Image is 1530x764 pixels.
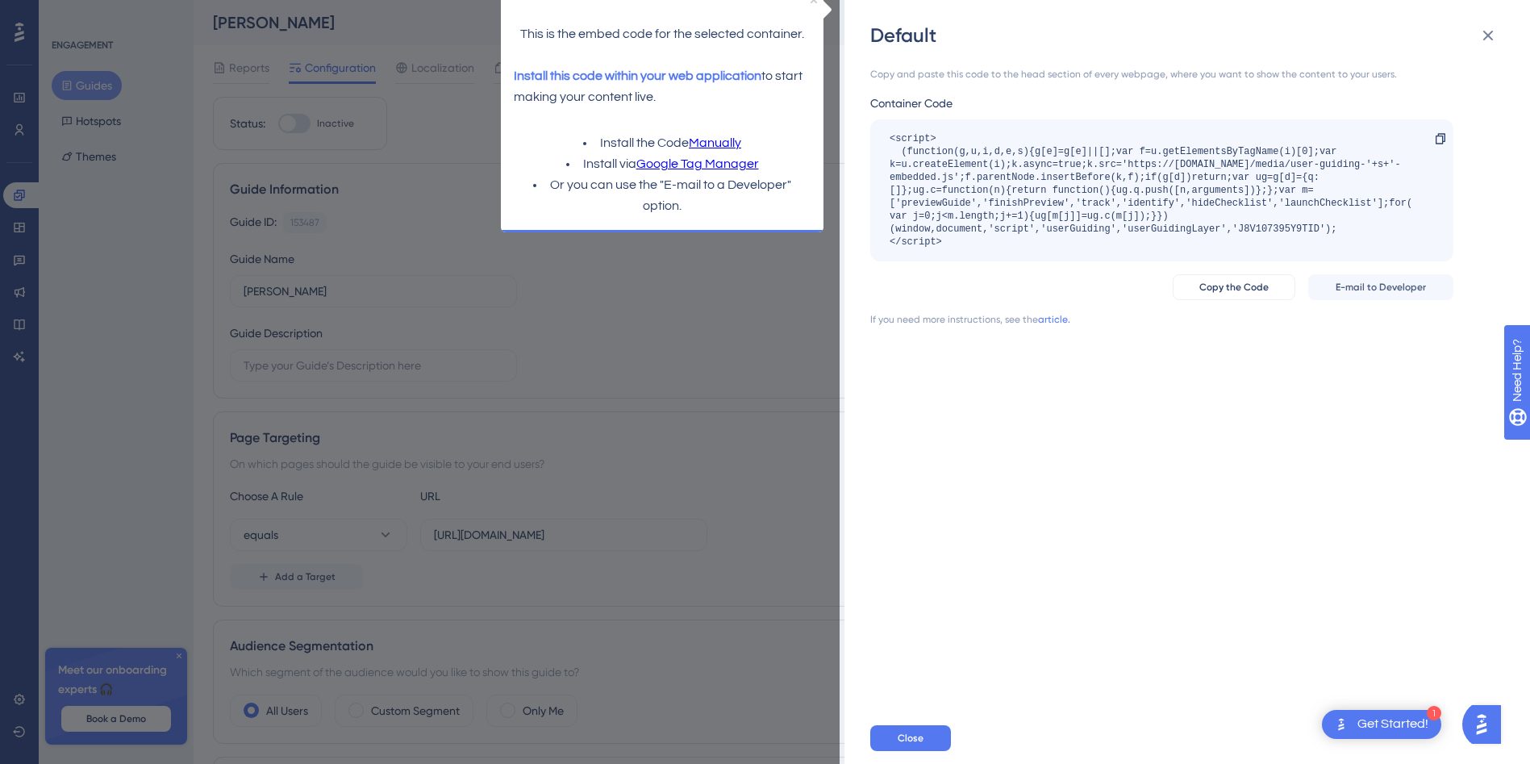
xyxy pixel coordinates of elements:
[870,68,1453,81] div: Copy and paste this code to the head section of every webpage, where you want to show the content...
[29,50,326,71] p: This is the embed code for the selected container.
[326,23,332,29] div: Close Preview
[890,132,1418,248] div: <script> (function(g,u,i,d,e,s){g[e]=g[e]||[];var f=u.getElementsByTagName(i)[0];var k=u.createEl...
[870,23,1507,48] div: Default
[1357,716,1428,733] div: Get Started!
[1322,710,1441,739] div: Open Get Started! checklist, remaining modules: 1
[1332,715,1351,734] img: launcher-image-alternative-text
[38,4,101,23] span: Need Help?
[1308,274,1453,300] button: E-mail to Developer
[870,94,1453,113] div: Container Code
[870,313,1038,326] div: If you need more instructions, see the
[29,180,326,201] li: Install via
[29,201,326,243] li: Or you can use the "E-mail to a Developer" option.
[1038,313,1070,326] a: article.
[152,180,274,201] a: Google Tag Manager
[29,159,326,180] li: Install the Code
[1199,281,1269,294] span: Copy the Code
[1173,274,1295,300] button: Copy the Code
[204,159,256,180] a: Manually
[898,732,923,745] span: Close
[870,725,951,751] button: Close
[1336,281,1426,294] span: E-mail to Developer
[29,95,277,108] span: Install this code within your web application
[1462,700,1511,749] iframe: UserGuiding AI Assistant Launcher
[29,92,326,134] p: to start making your content live.
[1427,706,1441,720] div: 1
